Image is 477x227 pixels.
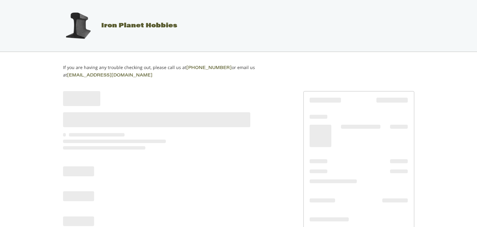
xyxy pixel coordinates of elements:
span: Iron Planet Hobbies [101,23,177,29]
a: [PHONE_NUMBER] [186,66,232,70]
img: Iron Planet Hobbies [62,10,93,41]
a: [EMAIL_ADDRESS][DOMAIN_NAME] [67,73,152,78]
p: If you are having any trouble checking out, please call us at or email us at [63,64,275,79]
a: Iron Planet Hobbies [56,23,177,29]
